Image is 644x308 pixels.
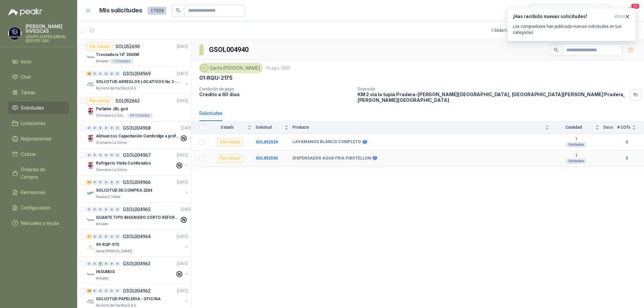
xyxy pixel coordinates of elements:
[92,153,97,158] div: 0
[87,233,190,254] a: 1 0 0 0 0 0 GSOL004964[DATE] Company Logo99-RQP-975Santa [PERSON_NAME]
[123,261,151,266] p: GSOL004963
[566,159,587,164] div: Unidades
[507,8,636,41] button: ¡Has recibido nuevas solicitudes!ahora Los compradores han publicado nuevas solicitudes en tus ca...
[96,222,109,227] p: Almatec
[123,207,151,212] p: GSOL004965
[217,138,243,146] div: Por cotizar
[292,139,361,145] b: LAVAMANOS BLANCO COMPLETO
[614,14,625,19] span: ahora
[87,71,92,76] div: 26
[87,151,190,173] a: 0 0 0 0 0 0 GSOL004967[DATE] Company LogoRefrigerio Visita ComfenalcoGimnasio La Colina
[127,113,153,118] div: 44 Unidades
[25,24,69,34] p: [PERSON_NAME] VIVIESCAS
[617,155,636,162] b: 0
[358,87,627,91] p: Dirección
[631,3,640,9] span: 20
[21,150,36,158] span: Cotizar
[87,180,92,185] div: 13
[8,201,69,214] a: Configuración
[87,298,95,306] img: Company Logo
[96,106,128,112] p: Parlante JBL go4
[8,27,21,40] img: Company Logo
[104,180,109,185] div: 0
[98,289,103,293] div: 0
[87,162,95,170] img: Company Logo
[87,178,190,200] a: 13 0 0 0 0 0 GSOL004966[DATE] Company LogoSOLICITUD DE COMPRA 2204Panela El Trébol
[513,23,630,36] p: Los compradores han publicado nuevas solicitudes en tus categorías.
[77,94,191,121] a: Por cotizarSOL052663[DATE] Company LogoParlante JBL go4Gimnasio La Colina44 Unidades
[109,153,114,158] div: 0
[177,152,188,159] p: [DATE]
[123,180,151,185] p: GSOL004966
[209,45,250,55] h3: GSOL004940
[87,53,95,61] img: Company Logo
[98,153,103,158] div: 0
[96,276,109,281] p: Almatec
[256,140,278,144] b: SOL052529
[209,121,256,134] th: Estado
[92,261,97,266] div: 0
[292,156,371,161] b: DISPENSADOR AGUA FRIA P/BOTELLON
[98,71,103,76] div: 0
[92,126,97,130] div: 0
[8,102,69,114] a: Solicitudes
[217,155,243,163] div: Por cotizar
[115,126,120,130] div: 0
[104,289,109,293] div: 0
[256,156,278,161] a: SOL052530
[256,125,283,130] span: Solicitud
[292,121,553,134] th: Producto
[177,179,188,186] p: [DATE]
[123,126,151,130] p: GSOL004968
[98,234,103,239] div: 0
[21,104,44,112] span: Solicitudes
[92,71,97,76] div: 0
[123,289,151,293] p: GSOL004962
[21,58,32,65] span: Inicio
[177,288,188,294] p: [DATE]
[77,40,191,67] a: Por cotizarSOL052690[DATE] Company LogoTronzadora 16” 3000WAlmatec1 Unidades
[533,7,547,14] div: Todas
[176,8,180,13] span: search
[199,74,232,81] p: 01-RQU-2175
[96,187,152,194] p: SOLICITUD DE COMPRA 2204
[566,142,587,147] div: Unidades
[87,216,95,224] img: Company Logo
[199,87,352,91] p: Condición de pago
[98,126,103,130] div: 0
[96,242,119,248] p: 99-RQP-975
[115,207,120,212] div: 0
[115,261,120,266] div: 0
[96,194,120,200] p: Panela El Trébol
[199,91,352,97] p: Crédito a 60 días
[115,153,120,158] div: 0
[554,48,558,52] span: search
[21,73,31,81] span: Chat
[123,234,151,239] p: GSOL004964
[96,249,132,254] p: Santa [PERSON_NAME]
[177,98,188,104] p: [DATE]
[87,243,95,251] img: Company Logo
[109,207,114,212] div: 0
[617,121,644,134] th: # COTs
[87,124,194,145] a: 0 0 0 0 0 0 GSOL004968[DATE] Company LogoAlmuerzos Capacitación Cambridge a profesoresGimnasio La...
[96,79,179,85] p: SOLICITUD ARREGLOS LOCATIVOS No 3 - PICHINDE
[177,261,188,267] p: [DATE]
[8,186,69,199] a: Remisiones
[98,207,103,212] div: 0
[603,121,617,134] th: Docs
[21,120,46,127] span: Licitaciones
[96,269,115,275] p: INSUMOS
[256,121,292,134] th: Solicitud
[87,108,95,116] img: Company Logo
[115,289,120,293] div: 0
[109,180,114,185] div: 0
[177,71,188,77] p: [DATE]
[109,126,114,130] div: 0
[87,205,194,227] a: 0 0 0 0 0 0 GSOL004965[DATE] Company LogoGUANTE TIPO INGENIERO CORTO REFORZADOAlmatec
[358,91,627,103] p: KM 2 vía la tupia Pradera-[PERSON_NAME][GEOGRAPHIC_DATA], [GEOGRAPHIC_DATA][PERSON_NAME] Pradera ...
[110,59,133,64] div: 1 Unidades
[87,260,190,281] a: 0 0 5 0 0 0 GSOL004963[DATE] Company LogoINSUMOSAlmatec
[96,52,139,58] p: Tronzadora 16” 3000W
